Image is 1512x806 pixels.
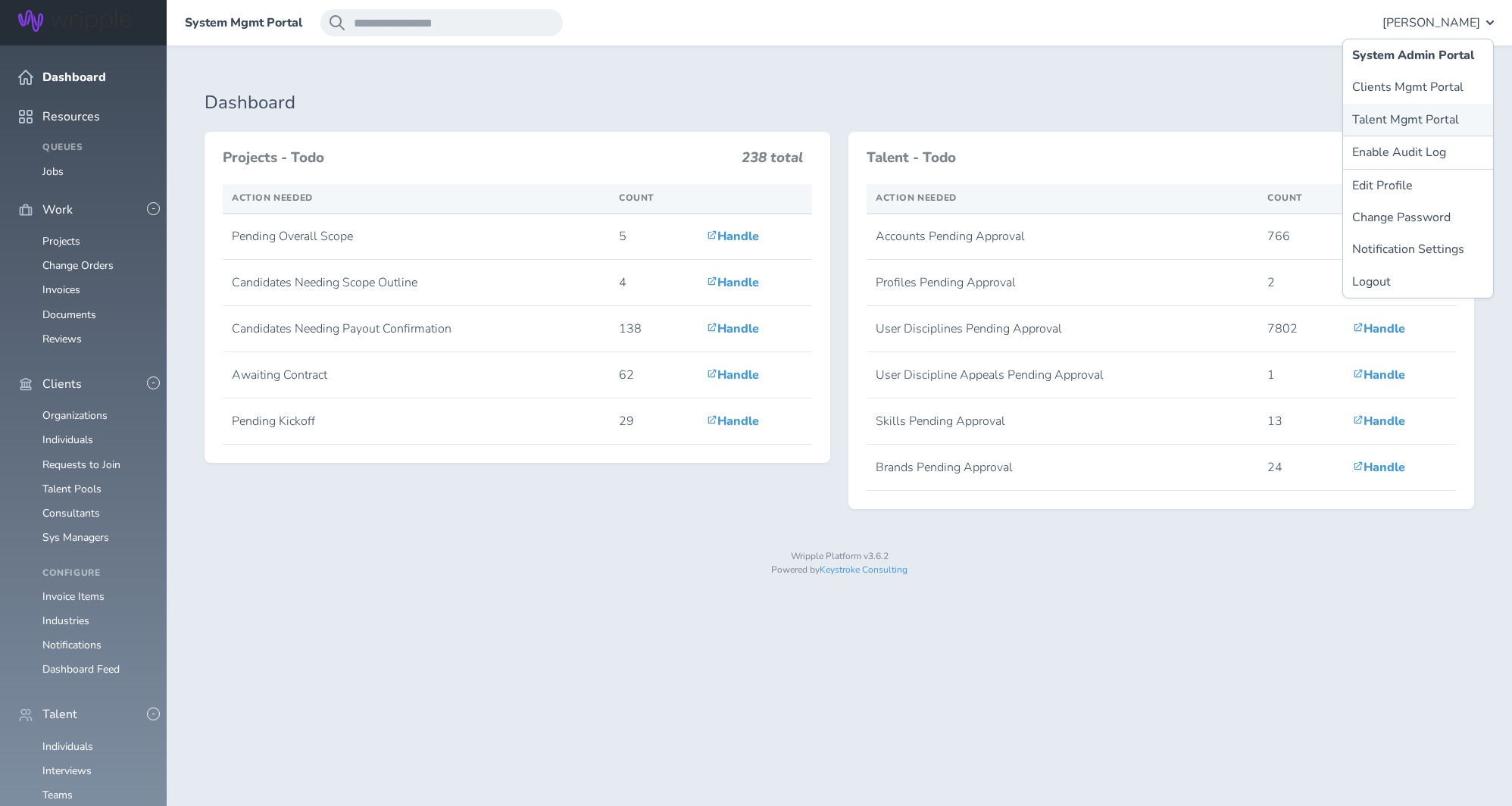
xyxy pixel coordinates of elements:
a: Teams [42,788,73,802]
a: Invoice Items [42,589,105,604]
a: Handle [707,367,759,383]
a: Change Password [1343,202,1493,233]
span: Talent [42,708,77,721]
td: 2 [1258,260,1344,306]
span: Dashboard [42,70,106,84]
td: Profiles Pending Approval [867,260,1258,306]
td: 7802 [1258,306,1344,352]
button: Enable Audit Log [1343,136,1493,168]
h3: Projects - Todo [223,150,733,167]
h3: 238 total [742,150,803,173]
a: Handle [707,413,759,430]
button: - [147,376,160,389]
a: Keystroke Consulting [820,564,908,576]
td: User Disciplines Pending Approval [867,306,1258,352]
h4: Configure [42,568,148,579]
td: 138 [610,306,698,352]
a: Logout [1343,266,1493,298]
td: Candidates Needing Scope Outline [223,260,610,306]
td: Pending Overall Scope [223,214,610,260]
h1: Dashboard [205,92,1474,114]
a: Invoices [42,283,80,297]
td: 62 [610,352,698,398]
a: Individuals [42,433,93,447]
td: Skills Pending Approval [867,398,1258,445]
span: Resources [42,110,100,123]
a: Handle [707,320,759,337]
td: Candidates Needing Payout Confirmation [223,306,610,352]
img: Wripple [18,10,132,32]
button: - [147,202,160,215]
a: Handle [707,274,759,291]
a: Clients Mgmt Portal [1343,71,1493,103]
span: Action Needed [876,192,957,204]
a: Consultants [42,506,100,520]
a: Talent Mgmt Portal [1343,104,1493,136]
td: User Discipline Appeals Pending Approval [867,352,1258,398]
a: Individuals [42,739,93,754]
span: Work [42,203,73,217]
a: Industries [42,614,89,628]
a: Interviews [42,764,92,778]
a: Requests to Join [42,458,120,472]
button: [PERSON_NAME] [1382,9,1494,36]
td: 1 [1258,352,1344,398]
h4: Queues [42,142,148,153]
a: Organizations [42,408,108,423]
td: Awaiting Contract [223,352,610,398]
a: Talent Pools [42,482,102,496]
td: Brands Pending Approval [867,445,1258,491]
td: 766 [1258,214,1344,260]
a: Sys Managers [42,530,109,545]
a: Reviews [42,332,82,346]
span: Count [619,192,654,204]
a: Handle [1353,320,1405,337]
h3: Talent - Todo [867,150,1368,167]
td: Accounts Pending Approval [867,214,1258,260]
span: Clients [42,377,82,391]
a: System Mgmt Portal [185,16,302,30]
a: Handle [1353,367,1405,383]
p: Wripple Platform v3.6.2 [205,551,1474,562]
a: Handle [1353,413,1405,430]
td: 24 [1258,445,1344,491]
a: Documents [42,308,96,322]
td: 13 [1258,398,1344,445]
td: 4 [610,260,698,306]
a: System Admin Portal [1343,39,1493,71]
a: Edit Profile [1343,170,1493,202]
a: Handle [707,228,759,245]
td: 29 [610,398,698,445]
a: Handle [1353,459,1405,476]
td: 5 [610,214,698,260]
span: [PERSON_NAME] [1382,16,1480,30]
td: Pending Kickoff [223,398,610,445]
a: Change Orders [42,258,114,273]
button: - [147,708,160,720]
a: Projects [42,234,80,248]
a: Notifications [42,638,102,652]
p: Powered by [205,565,1474,576]
a: Jobs [42,164,64,179]
a: Notification Settings [1343,233,1493,265]
a: Dashboard Feed [42,662,120,676]
span: Action Needed [232,192,313,204]
span: Count [1267,192,1303,204]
